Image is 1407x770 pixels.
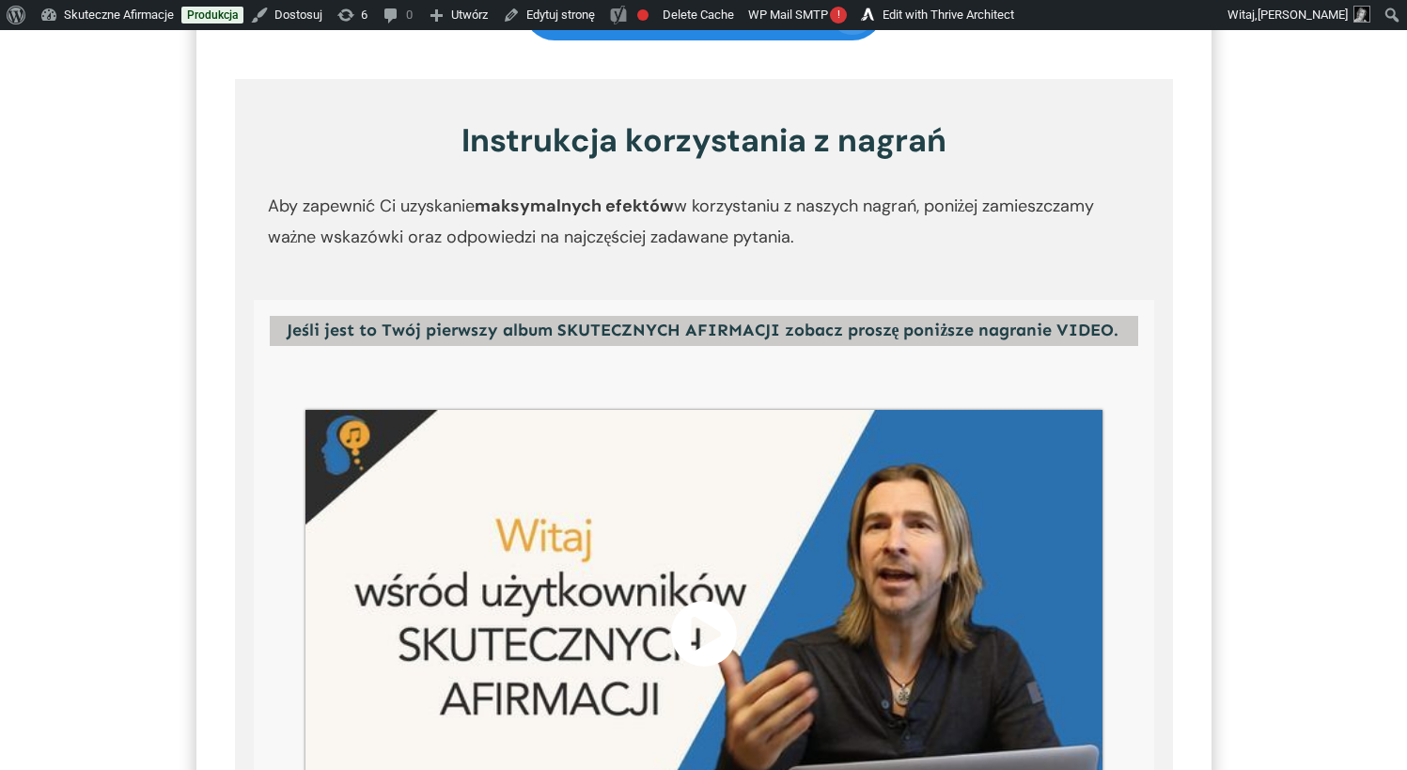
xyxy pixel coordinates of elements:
[268,191,1140,271] p: Aby zapewnić Ci uzyskanie w korzystaniu z naszych nagrań, poniżej zamieszczamy ważne wskazówki or...
[181,7,243,24] a: Produkcja
[475,195,674,217] strong: maksymalnych efektów
[1258,8,1348,22] span: [PERSON_NAME]
[637,9,649,21] div: Nie ustawiono frazy kluczowej
[287,320,1119,340] strong: Jeśli jest to Twój pierwszy album SKUTECZNYCH AFIRMACJI zobacz proszę poniższe nagranie VIDEO.
[236,118,1172,182] h3: Instrukcja korzystania z nagrań
[830,7,847,24] span: !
